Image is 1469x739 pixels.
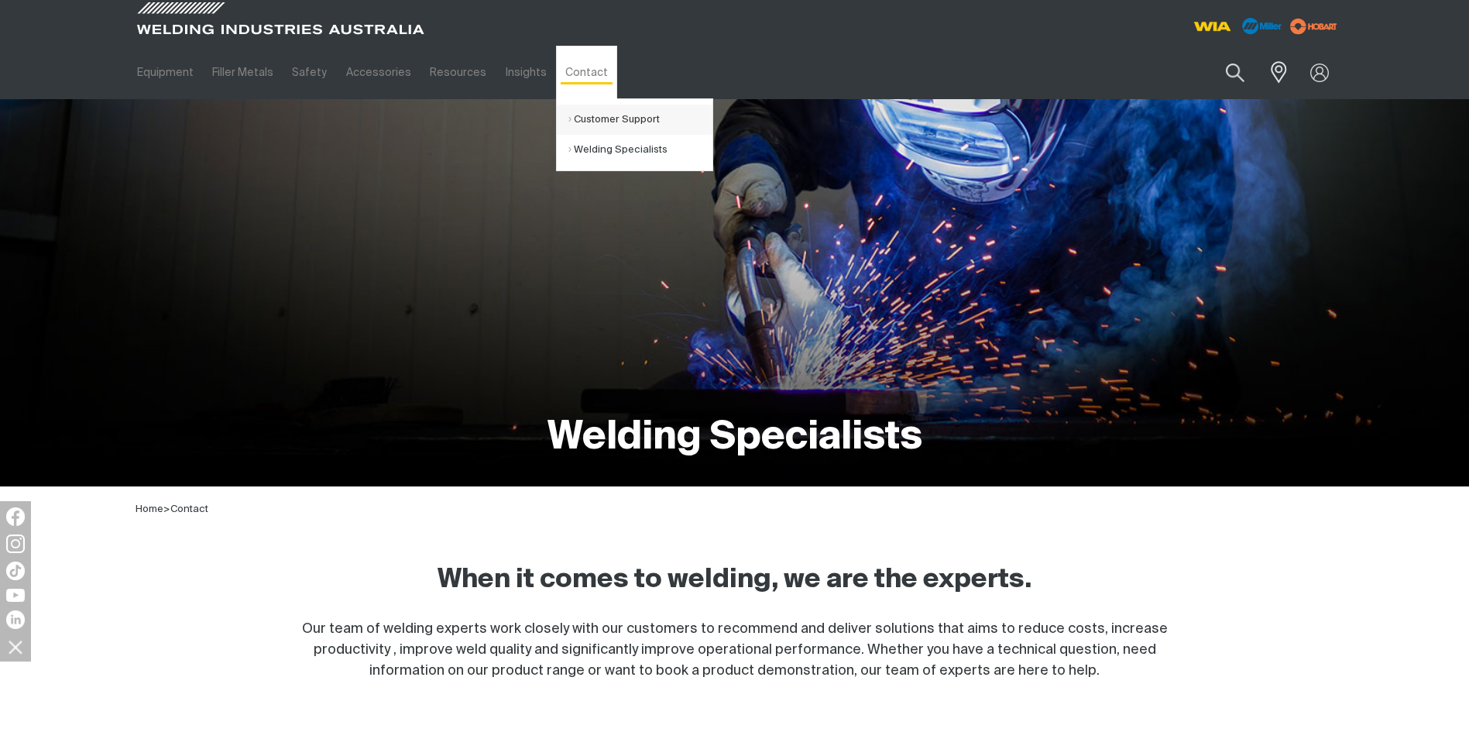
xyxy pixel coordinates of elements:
[496,46,555,99] a: Insights
[128,46,1038,99] nav: Main
[337,46,420,99] a: Accessories
[547,413,922,463] h1: Welding Specialists
[2,634,29,660] img: hide socials
[1189,54,1261,91] input: Product name or item number...
[302,622,1168,678] span: Our team of welding experts work closely with our customers to recommend and deliver solutions th...
[568,135,712,165] a: Welding Specialists
[128,46,203,99] a: Equipment
[6,589,25,602] img: YouTube
[6,610,25,629] img: LinkedIn
[568,105,712,135] a: Customer Support
[163,504,170,514] span: >
[556,98,713,171] ul: Contact Submenu
[556,46,617,99] a: Contact
[6,562,25,580] img: TikTok
[1285,15,1342,38] img: miller
[283,46,336,99] a: Safety
[136,504,163,514] a: Home
[6,507,25,526] img: Facebook
[170,504,208,514] a: Contact
[1209,54,1261,91] button: Search products
[420,46,496,99] a: Resources
[6,534,25,553] img: Instagram
[425,563,1045,597] h2: When it comes to welding, we are the experts.
[203,46,283,99] a: Filler Metals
